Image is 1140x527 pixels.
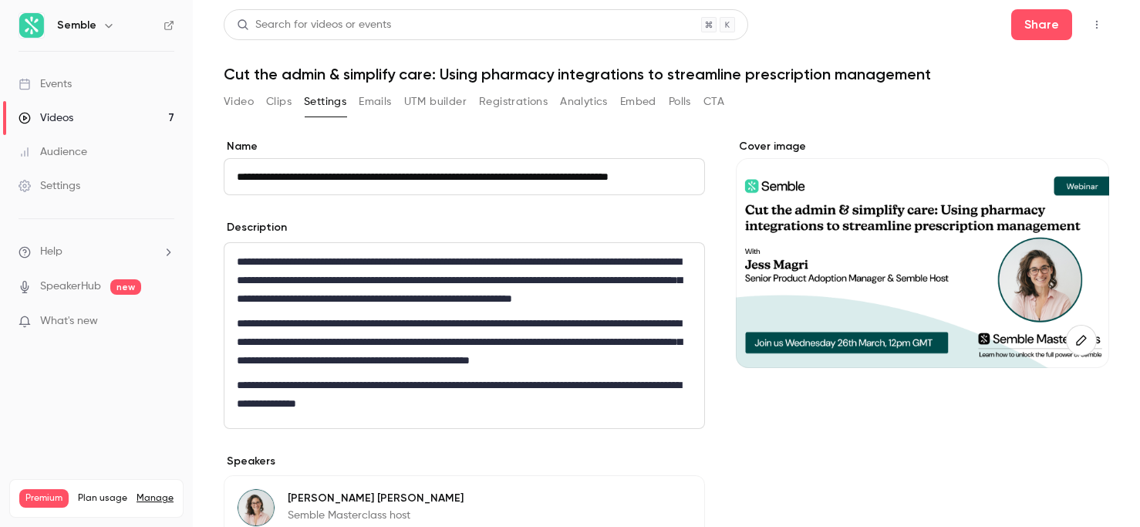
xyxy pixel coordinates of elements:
[669,90,691,114] button: Polls
[137,492,174,505] a: Manage
[40,279,101,295] a: SpeakerHub
[224,90,254,114] button: Video
[304,90,346,114] button: Settings
[19,76,72,92] div: Events
[40,244,62,260] span: Help
[238,489,275,526] img: Jess Magri
[266,90,292,114] button: Clips
[224,454,705,469] p: Speakers
[224,65,1109,83] h1: Cut the admin & simplify care: Using pharmacy integrations to streamline prescription management
[703,90,724,114] button: CTA
[224,243,704,428] div: editor
[1084,12,1109,37] button: Top Bar Actions
[288,508,464,523] p: Semble Masterclass host
[19,110,73,126] div: Videos
[57,18,96,33] h6: Semble
[19,144,87,160] div: Audience
[40,313,98,329] span: What's new
[19,489,69,508] span: Premium
[237,17,391,33] div: Search for videos or events
[288,491,464,506] p: [PERSON_NAME] [PERSON_NAME]
[359,90,391,114] button: Emails
[19,178,80,194] div: Settings
[620,90,656,114] button: Embed
[110,279,141,295] span: new
[404,90,467,114] button: UTM builder
[479,90,548,114] button: Registrations
[736,139,1109,154] label: Cover image
[19,13,44,38] img: Semble
[78,492,127,505] span: Plan usage
[560,90,608,114] button: Analytics
[19,244,174,260] li: help-dropdown-opener
[1011,9,1072,40] button: Share
[224,220,287,235] label: Description
[224,139,705,154] label: Name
